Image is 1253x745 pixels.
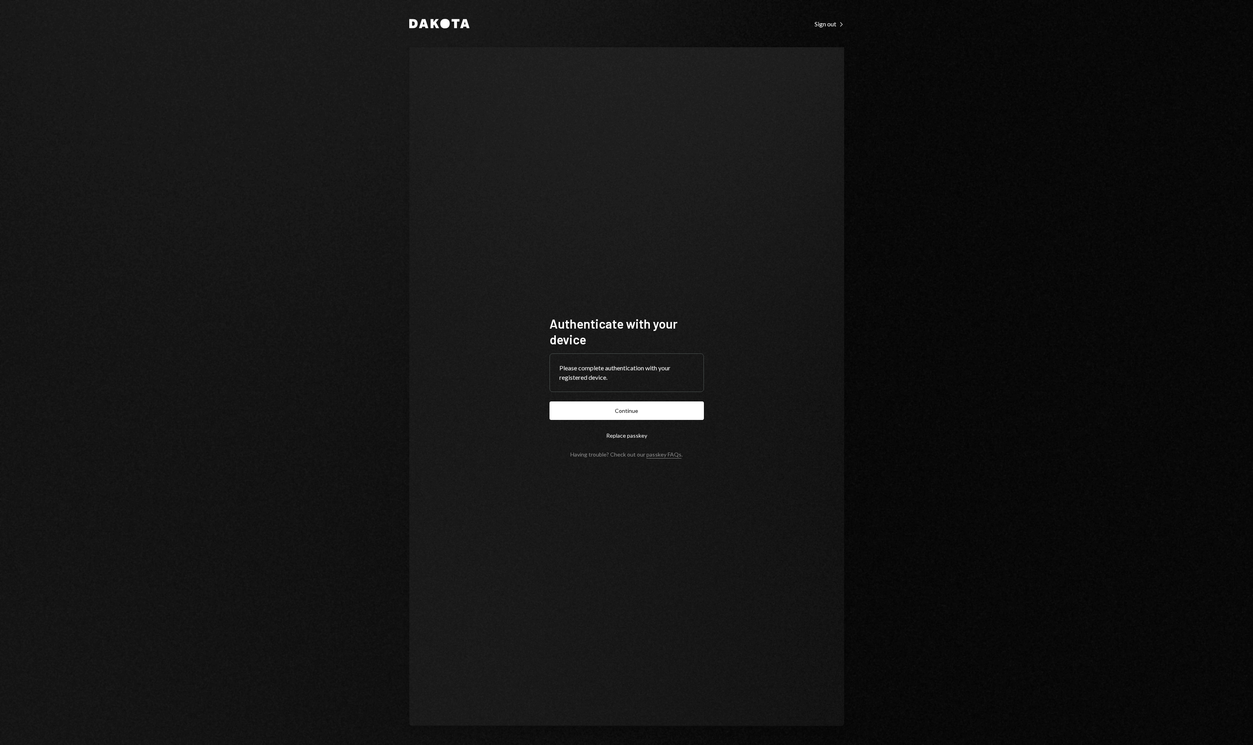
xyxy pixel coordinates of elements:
div: Having trouble? Check out our . [570,451,683,458]
div: Please complete authentication with your registered device. [559,363,694,382]
button: Continue [549,401,704,420]
div: Sign out [815,20,844,28]
a: Sign out [815,19,844,28]
a: passkey FAQs [646,451,681,458]
button: Replace passkey [549,426,704,445]
h1: Authenticate with your device [549,316,704,347]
